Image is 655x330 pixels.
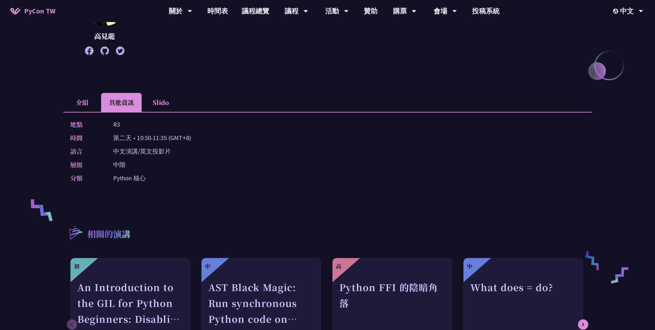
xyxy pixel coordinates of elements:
p: 層級 [70,160,99,170]
img: Home icon of PyCon TW 2025 [10,8,21,14]
span: PyCon TW [24,6,55,16]
p: 中文演講/英文投影片 [113,146,171,156]
p: 相關的演講 [87,228,130,242]
div: AST Black Magic: Run synchronous Python code on asynchronous Pyodide [208,279,314,327]
p: 語言 [70,146,99,156]
li: 介紹 [63,93,101,112]
img: r3.8d01567.svg [59,216,92,249]
div: 高 [336,262,341,270]
li: 其他資訊 [101,93,142,112]
p: 分類 [70,173,99,183]
div: An Introduction to the GIL for Python Beginners: Disabling It in Python 3.13 and Leveraging Concu... [77,279,183,327]
p: 中階 [113,160,125,170]
div: 初 [74,262,79,270]
p: Python 核心 [113,173,146,183]
li: Slido [142,93,179,112]
div: 中 [205,262,210,270]
div: What does = do? [470,279,576,327]
div: Python FFI 的陰暗角落 [339,279,445,327]
p: 高見龍 [80,31,129,41]
img: Locale Icon [613,9,620,14]
p: 第二天 • 10:50-11:35 (GMT+8) [113,133,191,143]
p: 時間 [70,133,99,143]
p: 地點 [70,119,99,129]
p: R3 [113,119,120,129]
a: PyCon TW [3,2,62,20]
div: 中 [467,262,472,270]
